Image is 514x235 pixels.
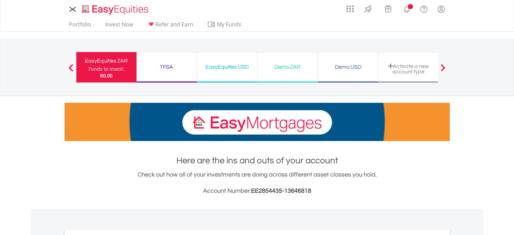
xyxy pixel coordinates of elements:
a: Home page [79,2,151,15]
span: My Funds [207,20,251,29]
div: EasyEquities ZAR [80,56,132,66]
img: grid-menu-icon.svg [346,5,354,13]
h1: Here are the ins and outs of your account [65,155,450,167]
img: EasyMortage Promotion Banner [65,103,450,141]
a: Invest Now [102,21,136,31]
span: R0.00 [100,72,113,79]
a: Refer and Earn [144,21,196,31]
a: My Profile [433,2,450,17]
a: Portfolio [66,21,94,31]
img: EasyEquities_Logo.png [80,4,151,15]
h3: Account Number: [65,186,450,196]
span: EE2854435-13646818 [251,188,311,194]
div: EasyEquities USD [201,62,253,72]
a: Notifications [398,2,415,15]
img: vouchers-v2.svg [383,3,394,14]
div: TFSA [141,62,193,72]
a: AppsGrid [342,2,358,13]
div: Demo USD [322,62,374,72]
div: Demo ZAR [262,62,314,72]
div: Funds to invest: [89,66,124,72]
div: Check out how all of your investments are doing across different asset classes you hold. [65,170,450,196]
img: thrive-v2.svg [363,3,374,14]
a: Vouchers [378,2,398,14]
a: FAQ's and Support [415,2,433,15]
span: Refer and Earn [155,21,193,28]
div: Activate a new account type [383,63,435,74]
